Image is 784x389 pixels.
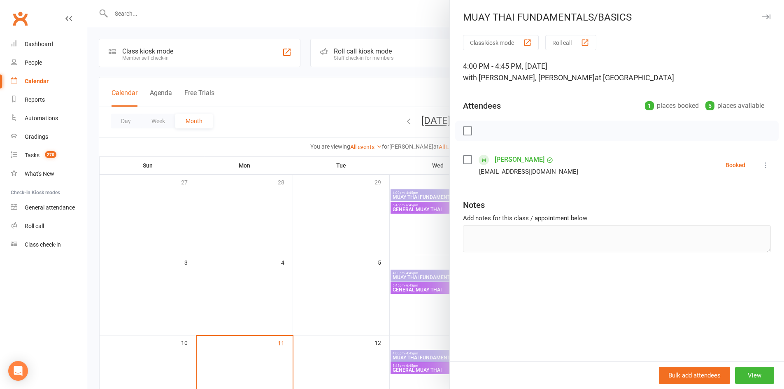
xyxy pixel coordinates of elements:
[25,115,58,121] div: Automations
[25,241,61,248] div: Class check-in
[726,162,745,168] div: Booked
[11,35,87,54] a: Dashboard
[11,217,87,235] a: Roll call
[659,367,730,384] button: Bulk add attendees
[25,59,42,66] div: People
[11,91,87,109] a: Reports
[463,35,539,50] button: Class kiosk mode
[45,151,56,158] span: 270
[463,199,485,211] div: Notes
[645,100,699,112] div: places booked
[11,109,87,128] a: Automations
[10,8,30,29] a: Clubworx
[25,170,54,177] div: What's New
[25,204,75,211] div: General attendance
[463,100,501,112] div: Attendees
[11,128,87,146] a: Gradings
[479,166,578,177] div: [EMAIL_ADDRESS][DOMAIN_NAME]
[25,78,49,84] div: Calendar
[11,165,87,183] a: What's New
[8,361,28,381] div: Open Intercom Messenger
[463,61,771,84] div: 4:00 PM - 4:45 PM, [DATE]
[25,223,44,229] div: Roll call
[645,101,654,110] div: 1
[25,152,40,158] div: Tasks
[735,367,774,384] button: View
[11,72,87,91] a: Calendar
[11,54,87,72] a: People
[25,96,45,103] div: Reports
[495,153,544,166] a: [PERSON_NAME]
[25,41,53,47] div: Dashboard
[463,73,595,82] span: with [PERSON_NAME], [PERSON_NAME]
[11,146,87,165] a: Tasks 270
[11,235,87,254] a: Class kiosk mode
[545,35,596,50] button: Roll call
[595,73,674,82] span: at [GEOGRAPHIC_DATA]
[705,100,764,112] div: places available
[463,213,771,223] div: Add notes for this class / appointment below
[25,133,48,140] div: Gradings
[11,198,87,217] a: General attendance kiosk mode
[450,12,784,23] div: MUAY THAI FUNDAMENTALS/BASICS
[705,101,714,110] div: 5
